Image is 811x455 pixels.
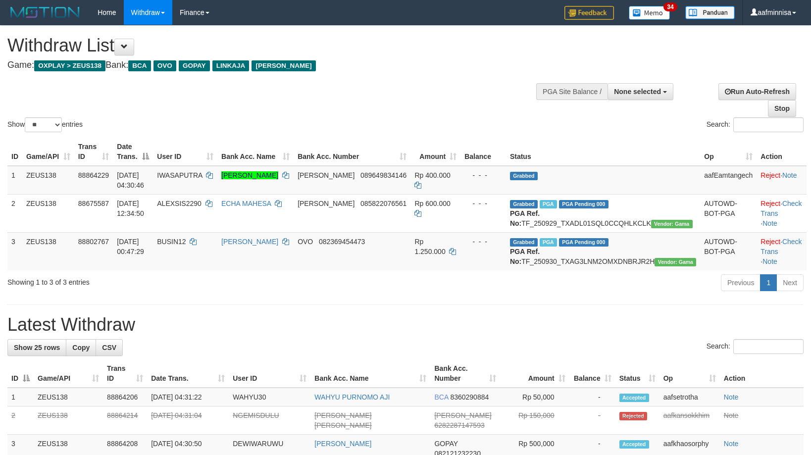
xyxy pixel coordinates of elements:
span: Copy [72,344,90,352]
th: Bank Acc. Name: activate to sort column ascending [217,138,294,166]
a: Note [762,257,777,265]
a: [PERSON_NAME] [221,171,278,179]
td: aafkansokkhim [659,406,720,435]
span: Copy 089649834146 to clipboard [360,171,406,179]
a: Reject [760,171,780,179]
a: CSV [96,339,123,356]
th: Game/API: activate to sort column ascending [22,138,74,166]
a: Note [724,440,739,448]
span: [PERSON_NAME] [298,171,355,179]
td: ZEUS138 [34,388,103,406]
button: None selected [608,83,673,100]
a: [PERSON_NAME] [221,238,278,246]
a: Show 25 rows [7,339,66,356]
span: [PERSON_NAME] [434,411,491,419]
th: Trans ID: activate to sort column ascending [103,359,147,388]
th: User ID: activate to sort column ascending [153,138,217,166]
td: 2 [7,194,22,232]
td: 88864206 [103,388,147,406]
td: 88864214 [103,406,147,435]
label: Show entries [7,117,83,132]
span: Copy 6282287147593 to clipboard [434,421,484,429]
span: BCA [128,60,151,71]
td: ZEUS138 [22,232,74,270]
a: Note [724,393,739,401]
td: [DATE] 04:31:22 [147,388,229,406]
span: [PERSON_NAME] [252,60,315,71]
span: Vendor URL: https://trx31.1velocity.biz [655,258,696,266]
span: [PERSON_NAME] [298,200,355,207]
th: Game/API: activate to sort column ascending [34,359,103,388]
th: Action [720,359,804,388]
td: 1 [7,166,22,195]
td: · [757,166,807,195]
td: [DATE] 04:31:04 [147,406,229,435]
a: Reject [760,238,780,246]
a: [PERSON_NAME] [314,440,371,448]
span: BUSIN12 [157,238,186,246]
span: OXPLAY > ZEUS138 [34,60,105,71]
a: Run Auto-Refresh [718,83,796,100]
th: Op: activate to sort column ascending [659,359,720,388]
span: 88864229 [78,171,109,179]
div: Showing 1 to 3 of 3 entries [7,273,331,287]
td: 1 [7,388,34,406]
th: Balance [460,138,506,166]
td: 3 [7,232,22,270]
td: - [569,388,615,406]
th: Trans ID: activate to sort column ascending [74,138,113,166]
th: Date Trans.: activate to sort column descending [113,138,153,166]
th: Amount: activate to sort column ascending [410,138,460,166]
span: Rp 600.000 [414,200,450,207]
span: OVO [298,238,313,246]
img: panduan.png [685,6,735,19]
th: Op: activate to sort column ascending [700,138,757,166]
span: IWASAPUTRA [157,171,202,179]
th: Bank Acc. Name: activate to sort column ascending [310,359,430,388]
span: BCA [434,393,448,401]
span: GOPAY [179,60,210,71]
th: Amount: activate to sort column ascending [500,359,569,388]
a: 1 [760,274,777,291]
a: Previous [721,274,760,291]
span: CSV [102,344,116,352]
a: Stop [768,100,796,117]
a: WAHYU PURNOMO AJI [314,393,390,401]
h1: Withdraw List [7,36,531,55]
span: None selected [614,88,661,96]
b: PGA Ref. No: [510,248,540,265]
span: GOPAY [434,440,457,448]
h1: Latest Withdraw [7,315,804,335]
span: Grabbed [510,200,538,208]
td: · · [757,194,807,232]
a: ECHA MAHESA [221,200,271,207]
th: Status: activate to sort column ascending [615,359,659,388]
td: ZEUS138 [34,406,103,435]
th: User ID: activate to sort column ascending [229,359,310,388]
span: 34 [663,2,677,11]
span: 88675587 [78,200,109,207]
select: Showentries [25,117,62,132]
span: Grabbed [510,172,538,180]
td: ZEUS138 [22,166,74,195]
img: Feedback.jpg [564,6,614,20]
span: Grabbed [510,238,538,247]
td: - [569,406,615,435]
th: ID [7,138,22,166]
span: Marked by aafpengsreynich [540,200,557,208]
input: Search: [733,339,804,354]
td: TF_250929_TXADL01SQL0CCQHLKCLK [506,194,700,232]
img: Button%20Memo.svg [629,6,670,20]
a: Check Trans [760,200,802,217]
span: [DATE] 00:47:29 [117,238,144,255]
label: Search: [707,339,804,354]
div: - - - [464,237,502,247]
a: Check Trans [760,238,802,255]
a: [PERSON_NAME] [PERSON_NAME] [314,411,371,429]
span: [DATE] 12:34:50 [117,200,144,217]
a: Copy [66,339,96,356]
span: Copy 8360290884 to clipboard [450,393,489,401]
td: aafEamtangech [700,166,757,195]
span: PGA Pending [559,200,608,208]
a: Next [776,274,804,291]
